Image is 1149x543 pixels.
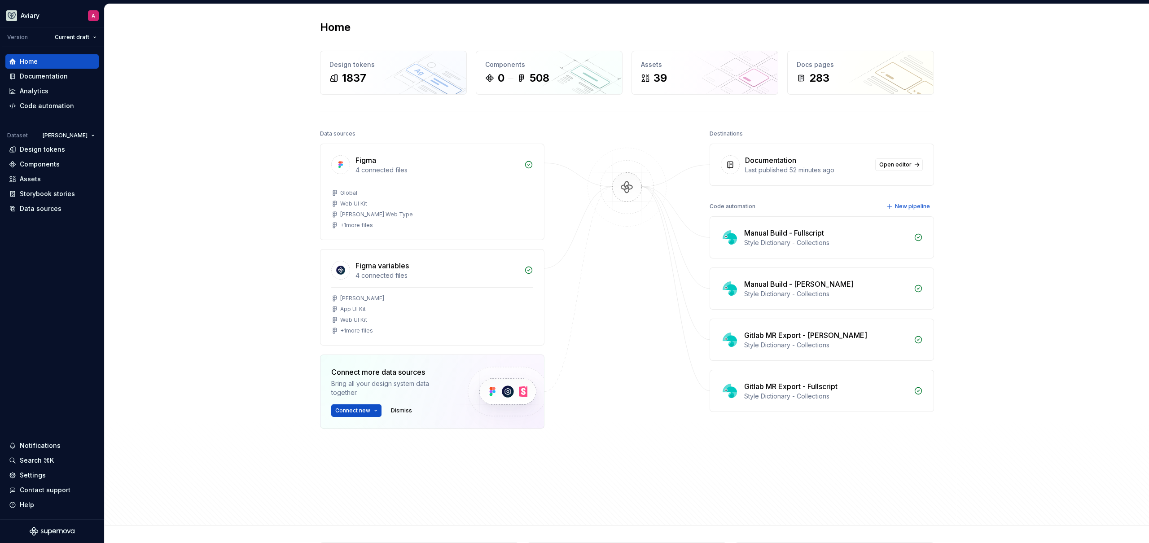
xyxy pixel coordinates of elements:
div: 283 [809,71,829,85]
button: Current draft [51,31,101,44]
button: Notifications [5,438,99,453]
div: Analytics [20,87,48,96]
div: Components [20,160,60,169]
div: [PERSON_NAME] Web Type [340,211,413,218]
div: Notifications [20,441,61,450]
div: Assets [641,60,769,69]
div: Global [340,189,357,197]
button: Contact support [5,483,99,497]
div: Home [20,57,38,66]
div: Storybook stories [20,189,75,198]
div: Search ⌘K [20,456,54,465]
a: Storybook stories [5,187,99,201]
div: + 1 more files [340,327,373,334]
button: New pipeline [884,200,934,213]
a: Design tokens1837 [320,51,467,95]
span: Connect new [335,407,370,414]
div: Documentation [745,155,796,166]
div: 0 [498,71,504,85]
div: Code automation [20,101,74,110]
a: Assets39 [632,51,778,95]
div: Dataset [7,132,28,139]
a: Home [5,54,99,69]
div: Assets [20,175,41,184]
div: Style Dictionary - Collections [744,341,908,350]
a: Settings [5,468,99,482]
a: Docs pages283 [787,51,934,95]
div: Gitlab MR Export - [PERSON_NAME] [744,330,867,341]
div: Figma [355,155,376,166]
div: Code automation [710,200,755,213]
button: Dismiss [387,404,416,417]
h2: Home [320,20,351,35]
button: [PERSON_NAME] [39,129,99,142]
div: Contact support [20,486,70,495]
div: Style Dictionary - Collections [744,289,908,298]
div: [PERSON_NAME] [340,295,384,302]
div: 39 [653,71,667,85]
div: Help [20,500,34,509]
div: A [92,12,95,19]
div: 4 connected files [355,271,519,280]
div: Connect more data sources [331,367,452,377]
div: Style Dictionary - Collections [744,238,908,247]
a: Figma4 connected filesGlobalWeb UI Kit[PERSON_NAME] Web Type+1more files [320,144,544,240]
a: Documentation [5,69,99,83]
button: Connect new [331,404,382,417]
div: Destinations [710,127,743,140]
div: Documentation [20,72,68,81]
a: Analytics [5,84,99,98]
a: Code automation [5,99,99,113]
a: Open editor [875,158,923,171]
a: Figma variables4 connected files[PERSON_NAME]App UI KitWeb UI Kit+1more files [320,249,544,346]
div: Data sources [20,204,61,213]
a: Data sources [5,201,99,216]
span: Dismiss [391,407,412,414]
span: New pipeline [895,203,930,210]
a: Assets [5,172,99,186]
div: Gitlab MR Export - Fullscript [744,381,838,392]
div: Version [7,34,28,41]
button: Help [5,498,99,512]
a: Design tokens [5,142,99,157]
div: Web UI Kit [340,316,367,324]
div: 508 [530,71,549,85]
div: + 1 more files [340,222,373,229]
div: Settings [20,471,46,480]
div: 4 connected files [355,166,519,175]
button: Search ⌘K [5,453,99,468]
div: Design tokens [20,145,65,154]
div: Manual Build - [PERSON_NAME] [744,279,854,289]
span: [PERSON_NAME] [43,132,88,139]
div: Style Dictionary - Collections [744,392,908,401]
a: Components0508 [476,51,623,95]
div: Web UI Kit [340,200,367,207]
div: Last published 52 minutes ago [745,166,870,175]
div: Figma variables [355,260,409,271]
div: 1837 [342,71,366,85]
span: Open editor [879,161,912,168]
img: 256e2c79-9abd-4d59-8978-03feab5a3943.png [6,10,17,21]
div: Design tokens [329,60,457,69]
svg: Supernova Logo [30,527,75,536]
span: Current draft [55,34,89,41]
div: Components [485,60,613,69]
div: Bring all your design system data together. [331,379,452,397]
div: Docs pages [797,60,925,69]
div: Data sources [320,127,355,140]
a: Components [5,157,99,171]
div: Aviary [21,11,39,20]
button: AviaryA [2,6,102,25]
div: Manual Build - Fullscript [744,228,824,238]
div: App UI Kit [340,306,366,313]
